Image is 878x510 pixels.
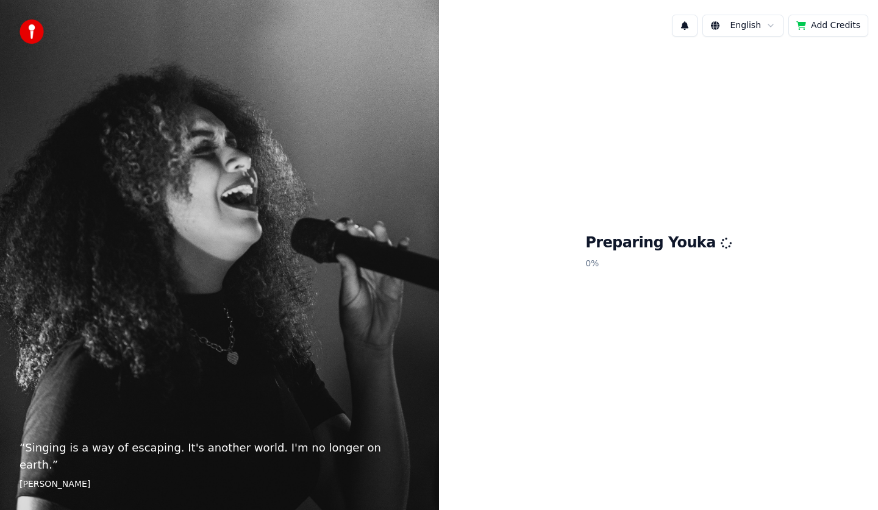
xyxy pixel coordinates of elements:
[585,253,732,275] p: 0 %
[585,233,732,253] h1: Preparing Youka
[20,19,44,44] img: youka
[20,478,419,491] footer: [PERSON_NAME]
[20,439,419,473] p: “ Singing is a way of escaping. It's another world. I'm no longer on earth. ”
[788,15,868,37] button: Add Credits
